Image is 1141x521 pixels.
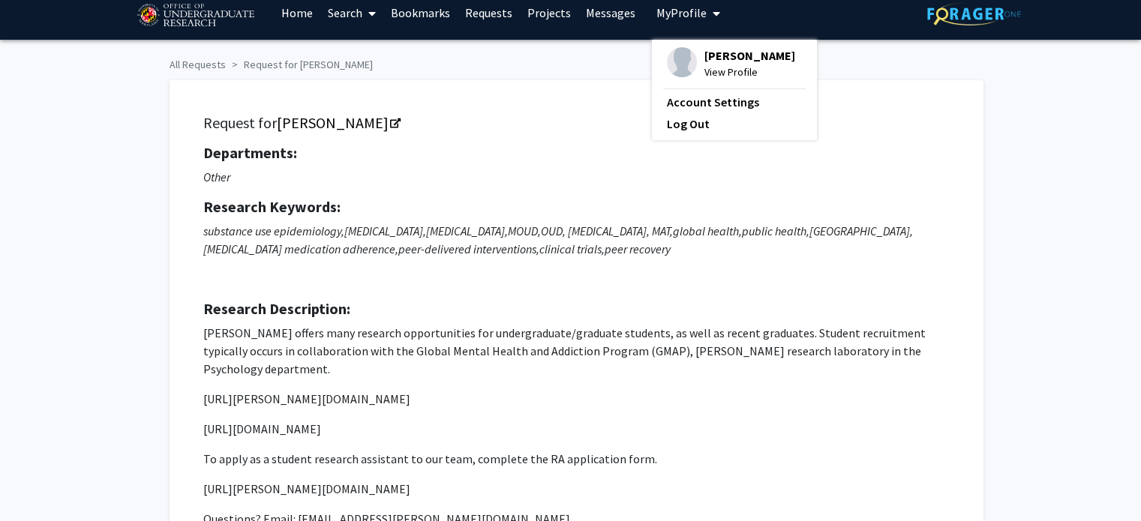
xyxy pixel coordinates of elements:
[203,390,950,408] p: [URL][PERSON_NAME][DOMAIN_NAME]
[277,113,399,132] a: Opens in a new tab
[809,223,913,238] span: [GEOGRAPHIC_DATA],
[704,64,795,80] span: View Profile
[704,47,795,64] span: [PERSON_NAME]
[203,143,297,162] strong: Departments:
[539,241,605,256] span: clinical trials,
[667,47,697,77] img: Profile Picture
[742,223,809,238] span: public health,
[226,57,373,73] li: Request for [PERSON_NAME]
[426,223,508,238] span: [MEDICAL_DATA],
[541,223,673,238] span: OUD, [MEDICAL_DATA], MAT,
[605,241,671,256] span: peer recovery
[203,420,950,438] p: [URL][DOMAIN_NAME]
[398,241,539,256] span: peer-delivered interventions,
[673,223,742,238] span: global health,
[344,223,426,238] span: [MEDICAL_DATA],
[203,169,230,184] i: Other
[170,58,226,71] a: All Requests
[203,241,398,256] span: [MEDICAL_DATA] medication adherence,
[927,2,1021,25] img: ForagerOne Logo
[656,5,707,20] span: My Profile
[203,480,950,498] p: [URL][PERSON_NAME][DOMAIN_NAME]
[203,114,950,132] h5: Request for
[170,51,972,73] ol: breadcrumb
[667,115,802,133] a: Log Out
[11,454,64,510] iframe: Chat
[203,450,950,468] p: To apply as a student research assistant to our team, complete the RA application form.
[667,93,802,111] a: Account Settings
[667,47,795,80] div: Profile Picture[PERSON_NAME]View Profile
[203,197,341,216] strong: Research Keywords:
[203,299,350,318] strong: Research Description:
[203,222,950,258] p: substance use epidemiology,
[508,223,541,238] span: MOUD,
[203,324,950,378] p: [PERSON_NAME] offers many research opportunities for undergraduate/graduate students, as well as ...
